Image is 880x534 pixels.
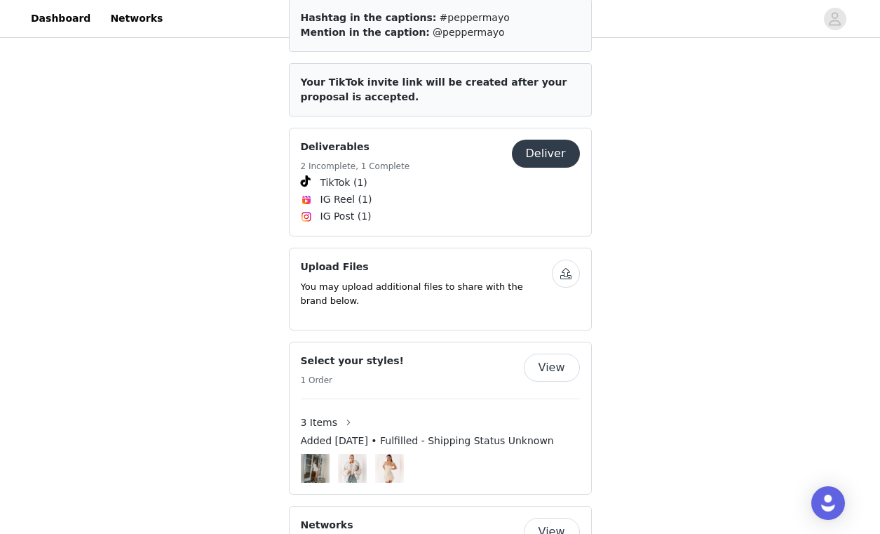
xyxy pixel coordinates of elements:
h4: Deliverables [301,140,410,154]
span: IG Reel (1) [320,192,372,207]
div: Select your styles! [289,342,592,495]
h5: 1 Order [301,374,404,387]
img: Image Background Blur [338,450,367,486]
div: Open Intercom Messenger [811,486,845,520]
div: avatar [828,8,841,30]
img: Image Background Blur [375,450,404,486]
span: Hashtag in the captions: [301,12,437,23]
img: Instagram Reels Icon [301,194,312,206]
button: Deliver [512,140,580,168]
img: Image Background Blur [301,450,330,486]
span: Mention in the caption: [301,27,430,38]
span: 3 Items [301,415,338,430]
a: Dashboard [22,3,99,34]
span: Your TikTok invite link will be created after your proposal is accepted. [301,76,567,102]
span: TikTok (1) [320,175,367,190]
h4: Upload Files [301,260,552,274]
p: You may upload additional files to share with the brand below. [301,280,552,307]
img: Belina Scarf Mini Dress - White Polkadot [304,454,325,483]
h4: Networks [301,518,354,533]
span: Added [DATE] • Fulfilled - Shipping Status Unknown [301,434,554,448]
a: Networks [102,3,171,34]
span: #peppermayo [440,12,510,23]
button: View [524,354,580,382]
div: Deliverables [289,128,592,236]
span: IG Post (1) [320,209,372,224]
img: Instagram Icon [301,211,312,222]
h4: Select your styles! [301,354,404,368]
h5: 2 Incomplete, 1 Complete [301,160,410,173]
img: Novera Faux Fur Jacket - White Grey [341,454,363,483]
span: @peppermayo [433,27,504,38]
img: All For You Strapless Mini Dress - Ivory [379,454,400,483]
